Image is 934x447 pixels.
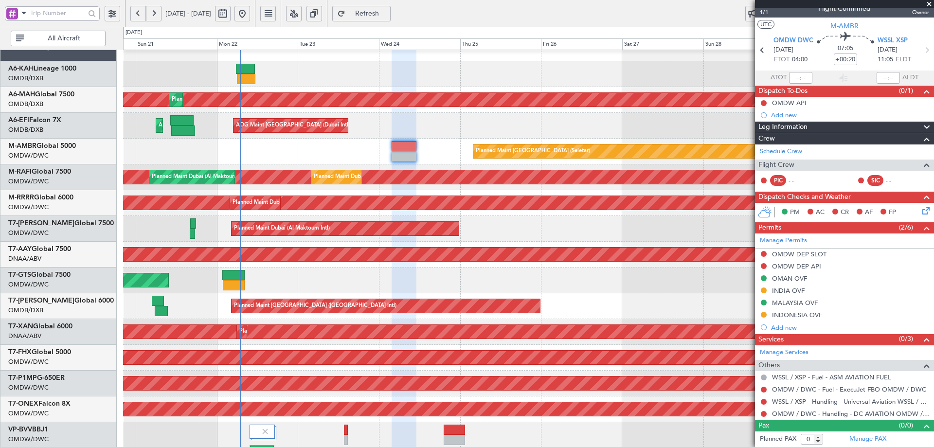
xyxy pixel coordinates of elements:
div: Planned Maint Dubai (Al Maktoum Intl) [239,324,335,339]
div: [DATE] [126,29,142,37]
span: ETOT [773,55,790,65]
div: Planned Maint Dubai (Al Maktoum Intl) [314,170,410,184]
span: M-RRRR [8,194,34,201]
div: Wed 24 [379,38,460,50]
span: VP-BVV [8,426,32,433]
a: OMDW / DWC - Fuel - ExecuJet FBO OMDW / DWC [772,385,926,393]
span: A6-KAH [8,65,34,72]
a: DNAA/ABV [8,254,41,263]
div: Planned Maint Dubai (Al Maktoum Intl) [233,196,328,210]
span: A6-MAH [8,91,35,98]
div: Planned Maint Dubai (Al Maktoum Intl) [152,170,248,184]
div: INDONESIA OVF [772,311,822,319]
a: OMDW/DWC [8,383,49,392]
div: Planned Maint Dubai (Al Maktoum Intl) [234,221,330,236]
span: OMDW DWC [773,36,813,46]
span: Dispatch To-Dos [758,86,808,97]
img: gray-close.svg [261,427,269,436]
span: T7-XAN [8,323,33,330]
span: All Aircraft [26,35,102,42]
a: OMDW/DWC [8,229,49,237]
a: OMDW / DWC - Handling - DC AVIATION OMDW / DWC [772,410,929,418]
span: 1/1 [760,8,783,17]
button: UTC [757,20,774,29]
span: ELDT [896,55,911,65]
div: Sun 28 [703,38,785,50]
span: Permits [758,222,781,233]
div: Thu 25 [460,38,541,50]
a: OMDW/DWC [8,203,49,212]
span: M-RAFI [8,168,32,175]
span: 04:00 [792,55,808,65]
span: 11:05 [878,55,893,65]
div: MALAYSIA OVF [772,299,818,307]
div: Mon 22 [217,38,298,50]
span: AC [816,208,825,217]
span: T7-[PERSON_NAME] [8,297,74,304]
div: Sun 21 [136,38,217,50]
div: Add new [771,111,929,119]
span: T7-P1MP [8,375,37,381]
a: M-RAFIGlobal 7500 [8,168,71,175]
span: Dispatch Checks and Weather [758,192,851,203]
a: OMDW/DWC [8,409,49,418]
span: T7-ONEX [8,400,38,407]
a: DNAA/ABV [8,332,41,340]
span: [DATE] - [DATE] [165,9,211,18]
span: PM [790,208,800,217]
a: M-AMBRGlobal 5000 [8,143,76,149]
a: OMDB/DXB [8,306,43,315]
label: Planned PAX [760,434,796,444]
a: T7-AAYGlobal 7500 [8,246,71,252]
a: T7-ONEXFalcon 8X [8,400,71,407]
a: T7-[PERSON_NAME]Global 7500 [8,220,114,227]
a: OMDB/DXB [8,125,43,134]
span: Services [758,334,784,345]
button: Refresh [332,6,391,21]
a: VP-BVVBBJ1 [8,426,48,433]
span: FP [889,208,896,217]
a: T7-FHXGlobal 5000 [8,349,71,356]
a: A6-MAHGlobal 7500 [8,91,74,98]
a: OMDB/DXB [8,74,43,83]
a: T7-P1MPG-650ER [8,375,65,381]
div: Planned Maint [GEOGRAPHIC_DATA] ([GEOGRAPHIC_DATA] Intl) [234,299,396,313]
span: [DATE] [878,45,898,55]
span: ATOT [771,73,787,83]
a: OMDW/DWC [8,358,49,366]
input: Trip Number [30,6,85,20]
span: (0/0) [899,420,913,430]
span: Leg Information [758,122,808,133]
a: OMDW/DWC [8,151,49,160]
span: WSSL XSP [878,36,908,46]
a: OMDW/DWC [8,435,49,444]
div: Flight Confirmed [818,3,871,14]
div: PIC [770,175,786,186]
a: Manage Services [760,348,808,358]
span: M-AMBR [8,143,36,149]
span: ALDT [902,73,918,83]
span: T7-AAY [8,246,32,252]
a: T7-XANGlobal 6000 [8,323,72,330]
div: - - [886,176,908,185]
a: OMDB/DXB [8,100,43,108]
input: --:-- [789,72,812,84]
span: AF [865,208,873,217]
div: SIC [867,175,883,186]
span: 07:05 [838,44,853,54]
span: Others [758,360,780,371]
span: Owner [903,8,929,17]
div: OMDW API [772,99,807,107]
span: Pax [758,420,769,431]
a: WSSL / XSP - Fuel - ASM AVIATION FUEL [772,373,891,381]
div: OMDW DEP SLOT [772,250,826,258]
div: Sat 27 [622,38,703,50]
div: AOG Maint [159,118,187,133]
div: AOG Maint [GEOGRAPHIC_DATA] (Dubai Intl) [236,118,350,133]
a: OMDW/DWC [8,280,49,289]
div: Planned Maint [GEOGRAPHIC_DATA] ([GEOGRAPHIC_DATA] Intl) [172,92,334,107]
div: Fri 26 [541,38,622,50]
span: A6-EFI [8,117,29,124]
span: CR [841,208,849,217]
a: Manage PAX [849,434,886,444]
